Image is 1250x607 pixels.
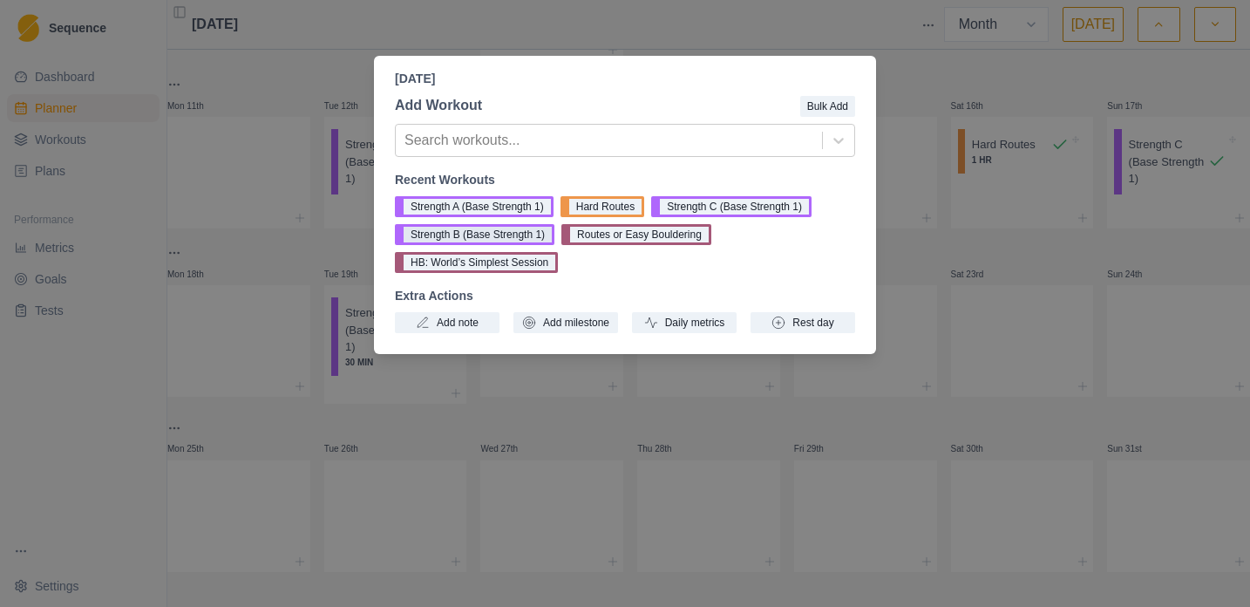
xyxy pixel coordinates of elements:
p: Recent Workouts [395,171,855,189]
button: Strength A (Base Strength 1) [395,196,554,217]
p: Add Workout [395,95,482,116]
button: Rest day [751,312,855,333]
button: Bulk Add [800,96,855,117]
button: Strength B (Base Strength 1) [395,224,554,245]
p: Extra Actions [395,287,855,305]
p: [DATE] [395,70,855,88]
button: Daily metrics [632,312,737,333]
button: Hard Routes [560,196,644,217]
button: Add milestone [513,312,618,333]
button: Routes or Easy Bouldering [561,224,711,245]
button: HB: World’s Simplest Session [395,252,558,273]
button: Add note [395,312,499,333]
button: Strength C (Base Strength 1) [651,196,812,217]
